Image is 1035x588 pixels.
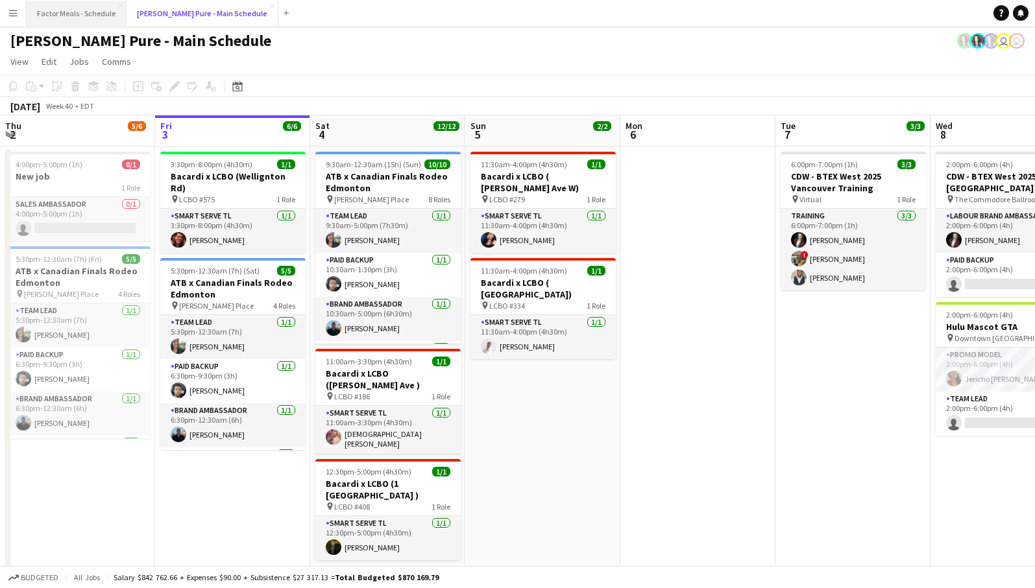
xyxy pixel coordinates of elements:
span: 3:30pm-8:00pm (4h30m) [171,159,252,169]
span: 1 Role [587,301,605,311]
span: 2/2 [593,121,611,131]
h3: Bacardi x LCBO (Wellignton Rd) [160,171,306,194]
span: 7 [779,127,796,142]
span: 6 [624,127,642,142]
h3: Bacardi x LCBO ([PERSON_NAME] Ave ) [315,368,461,391]
h3: Bacardi x LCBO ( [PERSON_NAME] Ave W) [470,171,616,194]
a: Comms [97,53,136,70]
div: Salary $842 762.66 + Expenses $90.00 + Subsistence $27 317.13 = [114,572,439,582]
span: [PERSON_NAME] Place [24,289,99,299]
app-card-role: Training3/36:00pm-7:00pm (1h)[PERSON_NAME]![PERSON_NAME][PERSON_NAME] [781,209,926,290]
span: 2:00pm-6:00pm (4h) [946,159,1013,169]
app-user-avatar: Ashleigh Rains [983,33,999,49]
div: [DATE] [10,100,40,113]
span: 10/10 [424,159,450,169]
span: 6/6 [283,121,301,131]
app-card-role: Brand Ambassador1/16:30pm-12:30am (6h)[PERSON_NAME] [160,403,306,447]
span: 5:30pm-12:30am (7h) (Fri) [16,254,102,264]
span: 11:30am-4:00pm (4h30m) [481,159,567,169]
div: 4:00pm-5:00pm (1h)0/1New job1 RoleSales Ambassador0/14:00pm-5:00pm (1h) [5,152,151,241]
div: 3 Jobs [434,132,459,142]
app-user-avatar: Tifany Scifo [1009,33,1025,49]
app-card-role: Team Lead1/15:30pm-12:30am (7h)[PERSON_NAME] [160,315,306,359]
span: 5/5 [277,266,295,276]
h3: Bacardi x LCBO ( [GEOGRAPHIC_DATA]) [470,277,616,300]
button: [PERSON_NAME] Pure - Main Schedule [127,1,278,26]
app-card-role: Paid Backup1/110:30am-1:30pm (3h)[PERSON_NAME] [315,253,461,297]
app-card-role: Paid Backup1/16:30pm-9:30pm (3h)[PERSON_NAME] [160,359,306,403]
h3: Bacardi x LCBO (1 [GEOGRAPHIC_DATA] ) [315,478,461,501]
app-job-card: 3:30pm-8:00pm (4h30m)1/1Bacardi x LCBO (Wellignton Rd) LCBO #5751 RoleSmart Serve TL1/13:30pm-8:0... [160,152,306,253]
span: 1 Role [587,194,605,204]
app-user-avatar: Ashleigh Rains [957,33,973,49]
app-job-card: 5:30pm-12:30am (7h) (Sat)5/5ATB x Canadian Finals Rodeo Edmonton [PERSON_NAME] Place4 RolesTeam L... [160,258,306,450]
span: 4:00pm-5:00pm (1h) [16,159,82,169]
app-user-avatar: Tifany Scifo [996,33,1012,49]
span: 2:00pm-6:00pm (4h) [946,310,1013,320]
span: 2 [3,127,21,142]
span: ! [801,251,809,259]
span: Virtual [799,194,822,204]
a: Edit [36,53,62,70]
span: 6:00pm-7:00pm (1h) [791,159,858,169]
button: Factor Meals - Schedule [27,1,127,26]
span: 5/5 [122,254,140,264]
span: 8 Roles [428,194,450,204]
span: 8 [934,127,953,142]
span: 3/3 [907,121,925,131]
app-card-role: Smart Serve TL1/111:30am-4:00pm (4h30m)[PERSON_NAME] [470,315,616,359]
span: View [10,56,29,67]
span: 11:00am-3:30pm (4h30m) [326,357,412,366]
app-card-role: Brand Ambassador2/2 [315,341,461,404]
span: 12:30pm-5:00pm (4h30m) [326,467,411,476]
span: Mon [626,120,642,132]
span: All jobs [71,572,103,582]
span: 1/1 [277,159,295,169]
span: 4 [313,127,330,142]
h3: ATB x Canadian Finals Rodeo Edmonton [315,171,461,194]
app-card-role: Team Lead1/15:30pm-12:30am (7h)[PERSON_NAME] [5,303,151,347]
span: 1 Role [897,194,916,204]
span: 12/12 [433,121,459,131]
a: View [5,53,34,70]
span: Thu [5,120,21,132]
app-user-avatar: Ashleigh Rains [970,33,986,49]
span: 3 [158,127,172,142]
span: Sun [470,120,486,132]
span: Edit [42,56,56,67]
app-job-card: 12:30pm-5:00pm (4h30m)1/1Bacardi x LCBO (1 [GEOGRAPHIC_DATA] ) LCBO #4081 RoleSmart Serve TL1/112... [315,459,461,560]
div: 11:30am-4:00pm (4h30m)1/1Bacardi x LCBO ( [PERSON_NAME] Ave W) LCBO #2791 RoleSmart Serve TL1/111... [470,152,616,253]
app-card-role: Smart Serve TL1/111:30am-4:00pm (4h30m)[PERSON_NAME] [470,209,616,253]
span: Week 40 [43,101,75,111]
span: Comms [102,56,131,67]
span: 1/1 [432,357,450,366]
span: LCBO #186 [334,392,370,401]
div: 9:30am-12:30am (15h) (Sun)10/10ATB x Canadian Finals Rodeo Edmonton [PERSON_NAME] Place8 RolesTea... [315,152,461,344]
app-card-role: Brand Ambassador1/16:30pm-12:30am (6h)[PERSON_NAME] [5,392,151,436]
app-card-role: Brand Ambassador1/110:30am-5:00pm (6h30m)[PERSON_NAME] [315,297,461,341]
span: 5/6 [128,121,146,131]
app-job-card: 11:30am-4:00pm (4h30m)1/1Bacardi x LCBO ( [GEOGRAPHIC_DATA]) LCBO #3341 RoleSmart Serve TL1/111:3... [470,258,616,359]
span: [PERSON_NAME] Place [334,194,409,204]
app-card-role: Smart Serve TL1/13:30pm-8:00pm (4h30m)[PERSON_NAME] [160,209,306,253]
span: Budgeted [21,573,58,582]
div: 2 Jobs [284,132,304,142]
span: 5:30pm-12:30am (7h) (Sat) [171,266,260,276]
span: 1 Role [432,392,450,401]
span: LCBO #575 [179,194,215,204]
span: Total Budgeted $870 169.79 [335,572,439,582]
div: 5:30pm-12:30am (7h) (Fri)5/5ATB x Canadian Finals Rodeo Edmonton [PERSON_NAME] Place4 RolesTeam L... [5,246,151,438]
app-card-role: Brand Ambassador2/2 [160,447,306,510]
h1: [PERSON_NAME] Pure - Main Schedule [10,31,271,51]
div: 11:00am-3:30pm (4h30m)1/1Bacardi x LCBO ([PERSON_NAME] Ave ) LCBO #1861 RoleSmart Serve TL1/111:0... [315,349,461,454]
h3: ATB x Canadian Finals Rodeo Edmonton [5,265,151,288]
div: 2 Jobs [128,132,149,142]
span: 1 Role [121,183,140,193]
h3: ATB x Canadian Finals Rodeo Edmonton [160,277,306,300]
app-job-card: 6:00pm-7:00pm (1h)3/3CDW - BTEX West 2025 Vancouver Training Virtual1 RoleTraining3/36:00pm-7:00p... [781,152,926,290]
